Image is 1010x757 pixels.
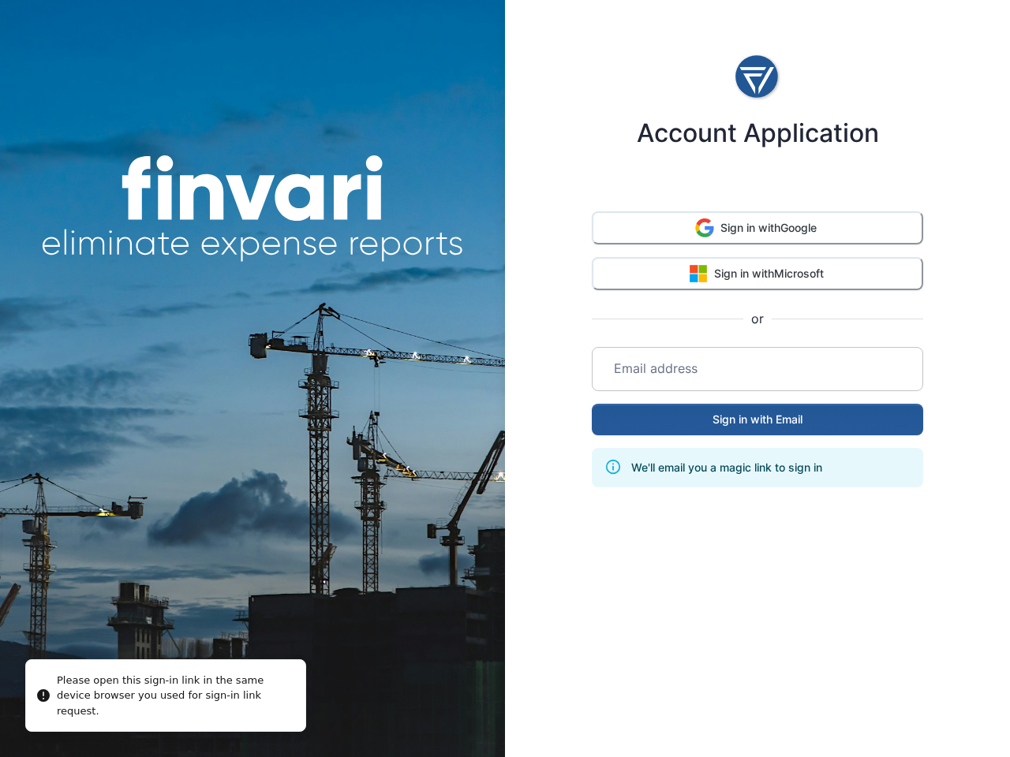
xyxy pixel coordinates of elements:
[637,118,879,148] h4: Account Application
[592,211,923,244] button: Sign in withGoogle
[41,155,464,263] img: finvari headline
[57,673,293,719] div: Please open this sign-in link in the same device browser you used for sign-in link request.
[592,404,923,435] button: Sign in with Email
[734,49,781,106] img: logo
[743,309,771,328] span: or
[631,453,822,483] div: We'll email you a magic link to sign in
[592,257,923,290] button: Sign in withMicrosoft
